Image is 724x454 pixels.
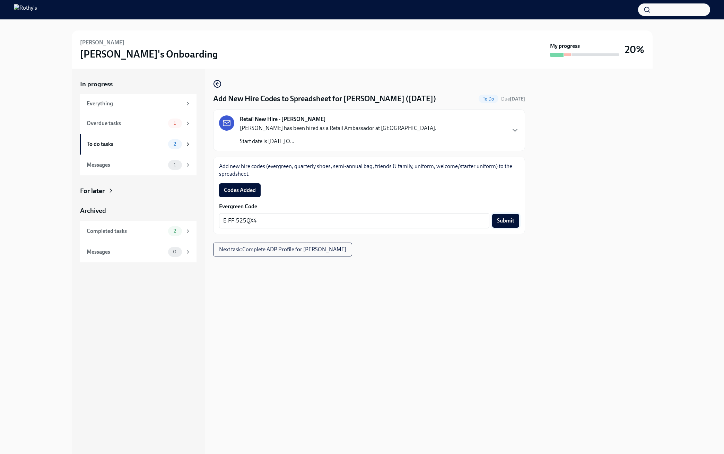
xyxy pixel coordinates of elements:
[80,94,197,113] a: Everything
[224,187,256,194] span: Codes Added
[80,221,197,242] a: Completed tasks2
[219,203,519,210] label: Evergreen Code
[87,227,165,235] div: Completed tasks
[213,94,436,104] h4: Add New Hire Codes to Spreadsheet for [PERSON_NAME] ([DATE])
[501,96,525,102] span: September 24th, 2025 09:00
[219,183,261,197] button: Codes Added
[219,163,512,177] a: Add new hire codes (evergreen, quarterly shoes, semi-annual bag, friends & family, uniform, welco...
[213,243,352,256] button: Next task:Complete ADP Profile for [PERSON_NAME]
[219,163,519,178] p: .
[169,141,180,147] span: 2
[80,80,197,89] a: In progress
[80,242,197,262] a: Messages0
[87,120,165,127] div: Overdue tasks
[550,42,580,50] strong: My progress
[87,140,165,148] div: To do tasks
[240,138,436,145] p: Start date is [DATE] O...
[80,186,105,195] div: For later
[80,134,197,155] a: To do tasks2
[219,246,346,253] span: Next task : Complete ADP Profile for [PERSON_NAME]
[80,39,124,46] h6: [PERSON_NAME]
[169,121,180,126] span: 1
[169,249,181,254] span: 0
[14,4,37,15] img: Rothy's
[169,228,180,234] span: 2
[169,162,180,167] span: 1
[492,214,519,228] button: Submit
[240,124,436,132] p: [PERSON_NAME] has been hired as a Retail Ambassador at [GEOGRAPHIC_DATA].
[80,186,197,195] a: For later
[510,96,525,102] strong: [DATE]
[479,96,498,102] span: To Do
[80,48,218,60] h3: [PERSON_NAME]'s Onboarding
[87,248,165,256] div: Messages
[223,217,485,225] textarea: E-FF-525QX4
[80,113,197,134] a: Overdue tasks1
[625,43,644,56] h3: 20%
[497,217,514,224] span: Submit
[501,96,525,102] span: Due
[80,155,197,175] a: Messages1
[240,115,326,123] strong: Retail New Hire - [PERSON_NAME]
[80,206,197,215] a: Archived
[87,161,165,169] div: Messages
[87,100,182,107] div: Everything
